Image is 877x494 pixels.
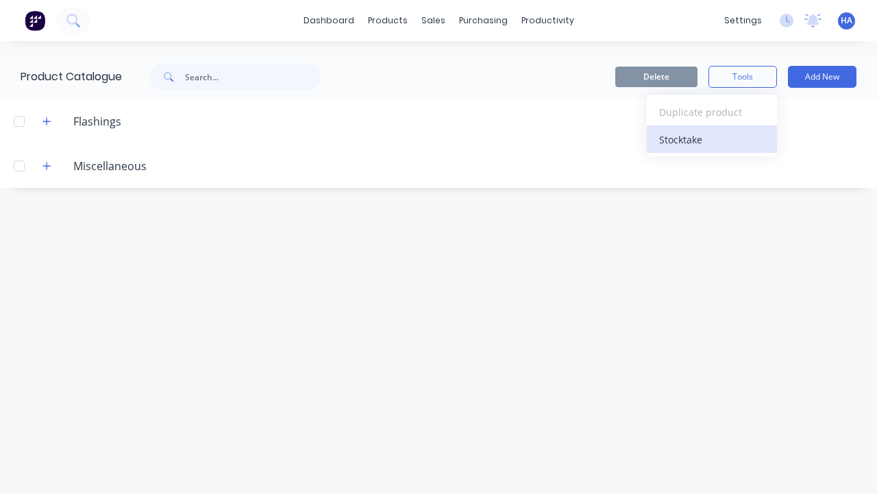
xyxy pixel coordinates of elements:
div: productivity [515,10,581,31]
button: Add New [788,66,856,88]
button: Delete [615,67,697,87]
div: settings [717,10,769,31]
div: products [361,10,415,31]
img: Factory [25,10,45,31]
div: sales [415,10,452,31]
div: Stocktake [659,130,765,150]
span: HA [841,14,852,27]
span: Duplicate product [659,105,762,119]
div: purchasing [452,10,515,31]
button: Tools [708,66,777,88]
div: Miscellaneous [62,158,158,174]
div: Flashings [62,113,132,130]
input: Search... [185,63,321,91]
a: dashboard [297,10,361,31]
